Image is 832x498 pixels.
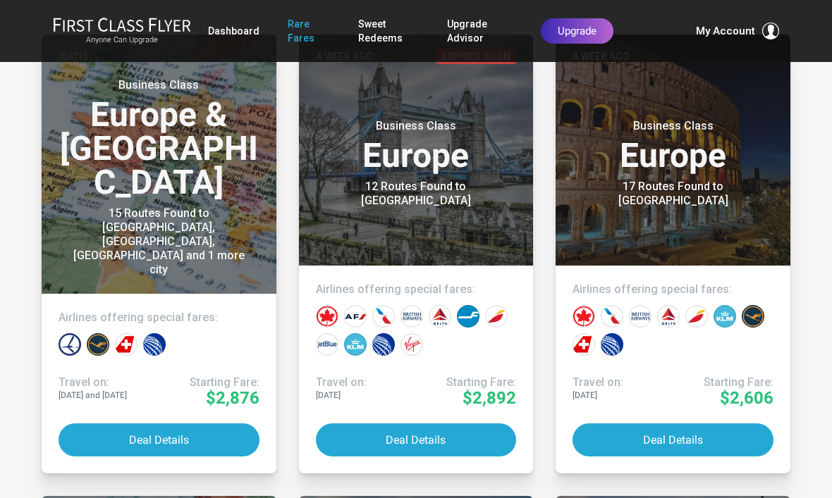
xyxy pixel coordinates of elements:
small: Anyone Can Upgrade [53,35,191,45]
a: Upgrade Advisor [447,11,513,51]
span: My Account [696,23,755,39]
button: Deal Details [316,423,517,456]
div: Lufthansa [742,305,764,328]
div: Air France [344,305,367,328]
div: United [372,333,395,356]
div: Swiss [573,333,595,356]
div: Finnair [457,305,479,328]
div: KLM [714,305,736,328]
div: 17 Routes Found to [GEOGRAPHIC_DATA] [585,180,761,208]
div: American Airlines [601,305,623,328]
div: Virgin Atlantic [400,333,423,356]
div: Lot Polish [59,333,81,356]
a: First Class FlyerAnyone Can Upgrade [53,17,191,45]
small: Business Class [328,119,504,133]
div: British Airways [629,305,651,328]
button: Deal Details [59,423,259,456]
div: American Airlines [372,305,395,328]
div: United [601,333,623,356]
div: British Airways [400,305,423,328]
a: Sweet Redeems [358,11,420,51]
div: 12 Routes Found to [GEOGRAPHIC_DATA] [328,180,504,208]
div: Iberia [685,305,708,328]
div: United [143,333,166,356]
a: [DATE]Business ClassEurope & [GEOGRAPHIC_DATA]15 Routes Found to [GEOGRAPHIC_DATA], [GEOGRAPHIC_D... [42,35,276,473]
img: First Class Flyer [53,17,191,32]
h4: Airlines offering special fares: [316,282,517,297]
button: Deal Details [573,423,773,456]
a: A week agoBusiness ClassEurope17 Routes Found to [GEOGRAPHIC_DATA]Airlines offering special fares... [556,35,790,473]
h4: Airlines offering special fares: [59,311,259,325]
div: 15 Routes Found to [GEOGRAPHIC_DATA], [GEOGRAPHIC_DATA], [GEOGRAPHIC_DATA] and 1 more city [71,206,247,277]
h3: Europe [573,119,773,173]
a: Rare Fares [288,11,330,51]
div: Iberia [485,305,508,328]
div: Swiss [115,333,137,356]
a: Dashboard [208,18,259,44]
small: Business Class [585,119,761,133]
div: KLM [344,333,367,356]
h3: Europe & [GEOGRAPHIC_DATA] [59,78,259,199]
a: A week agoExpires SoonBusiness ClassEurope12 Routes Found to [GEOGRAPHIC_DATA]Airlines offering s... [299,35,534,473]
button: My Account [696,23,779,39]
div: Delta Airlines [429,305,451,328]
div: Lufthansa [87,333,109,356]
h4: Airlines offering special fares: [573,282,773,297]
div: Air Canada [316,305,338,328]
div: Air Canada [573,305,595,328]
small: Business Class [71,78,247,92]
div: JetBlue [316,333,338,356]
div: Delta Airlines [657,305,680,328]
a: Upgrade [541,18,613,44]
h3: Europe [316,119,517,173]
